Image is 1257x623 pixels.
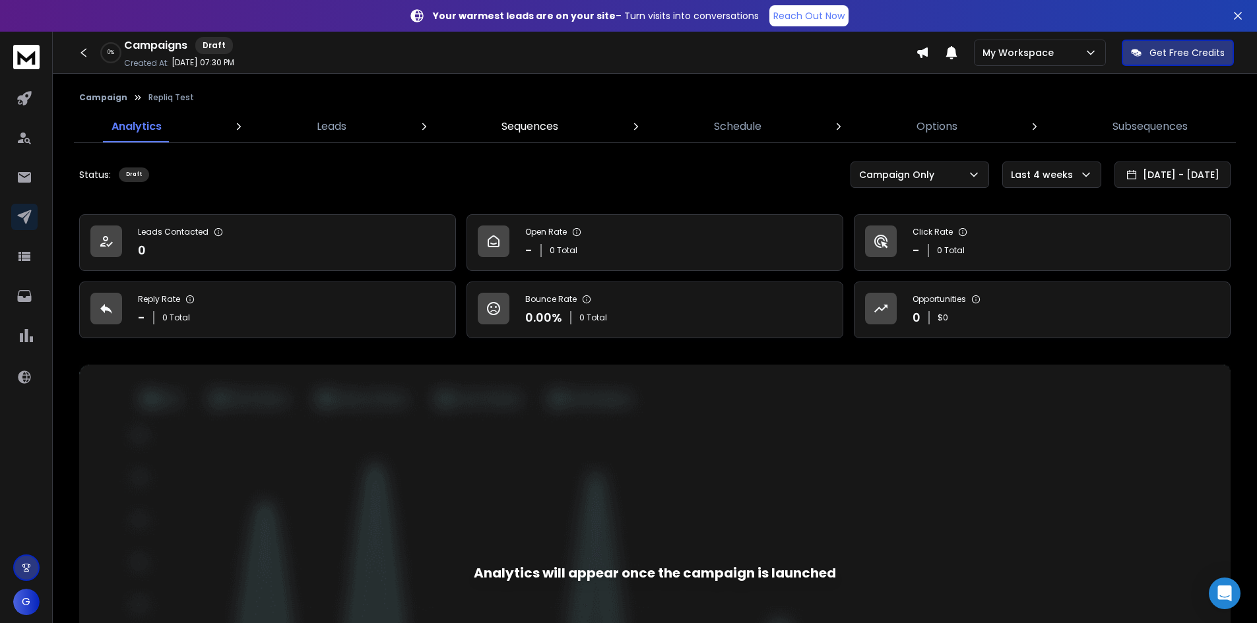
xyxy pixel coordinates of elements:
[913,309,920,327] p: 0
[854,282,1231,338] a: Opportunities0$0
[112,119,162,134] p: Analytics
[138,241,146,260] p: 0
[138,227,209,237] p: Leads Contacted
[525,309,562,327] p: 0.00 %
[162,312,190,323] p: 0 Total
[195,37,233,54] div: Draft
[467,214,843,271] a: Open Rate-0 Total
[859,168,940,181] p: Campaign Only
[1149,46,1225,59] p: Get Free Credits
[913,241,920,260] p: -
[317,119,346,134] p: Leads
[119,167,149,182] div: Draft
[913,294,966,305] p: Opportunities
[909,111,965,142] a: Options
[917,119,957,134] p: Options
[108,49,114,57] p: 0 %
[138,309,145,327] p: -
[138,294,180,305] p: Reply Rate
[525,241,532,260] p: -
[769,5,849,26] a: Reach Out Now
[550,245,577,256] p: 0 Total
[1011,168,1078,181] p: Last 4 weeks
[124,38,187,53] h1: Campaigns
[494,111,566,142] a: Sequences
[474,564,836,582] div: Analytics will appear once the campaign is launched
[13,589,40,615] button: G
[706,111,769,142] a: Schedule
[525,294,577,305] p: Bounce Rate
[433,9,759,22] p: – Turn visits into conversations
[1114,162,1231,188] button: [DATE] - [DATE]
[172,57,234,68] p: [DATE] 07:30 PM
[79,214,456,271] a: Leads Contacted0
[433,9,616,22] strong: Your warmest leads are on your site
[937,245,965,256] p: 0 Total
[104,111,170,142] a: Analytics
[148,92,194,103] p: Repliq Test
[773,9,845,22] p: Reach Out Now
[579,312,607,323] p: 0 Total
[525,227,567,237] p: Open Rate
[854,214,1231,271] a: Click Rate-0 Total
[714,119,761,134] p: Schedule
[13,45,40,69] img: logo
[1122,40,1234,66] button: Get Free Credits
[938,312,948,323] p: $ 0
[309,111,354,142] a: Leads
[79,282,456,338] a: Reply Rate-0 Total
[467,282,843,338] a: Bounce Rate0.00%0 Total
[79,168,111,181] p: Status:
[913,227,953,237] p: Click Rate
[1105,111,1196,142] a: Subsequences
[1112,119,1188,134] p: Subsequences
[983,46,1059,59] p: My Workspace
[79,92,127,103] button: Campaign
[1209,578,1241,609] div: Open Intercom Messenger
[124,58,169,69] p: Created At:
[501,119,558,134] p: Sequences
